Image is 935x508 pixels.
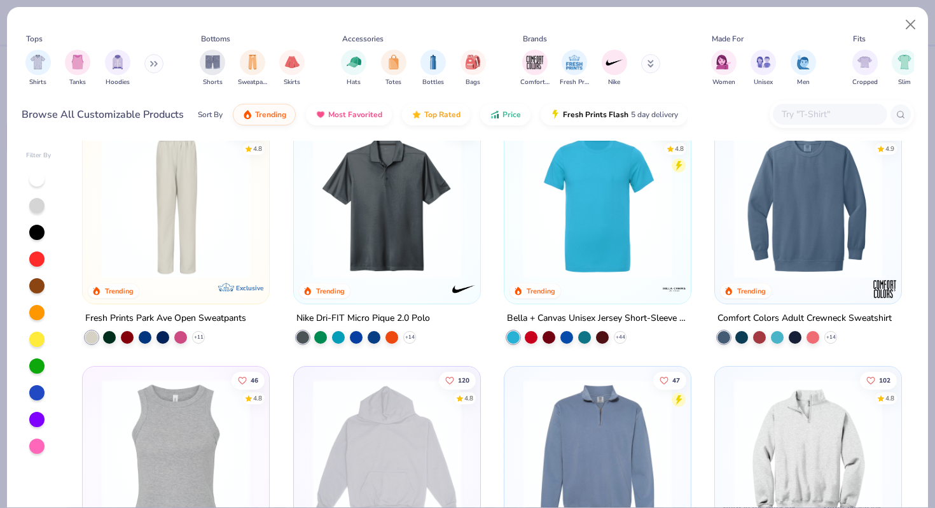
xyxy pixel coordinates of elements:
div: Brands [523,33,547,45]
button: filter button [852,50,878,87]
button: filter button [200,50,225,87]
button: Most Favorited [306,104,392,125]
div: filter for Slim [892,50,917,87]
div: 4.8 [464,393,473,403]
span: 46 [251,377,258,383]
span: Trending [255,109,286,120]
span: Hats [347,78,361,87]
div: 4.8 [675,144,684,153]
span: Nike [608,78,620,87]
div: filter for Nike [602,50,627,87]
span: Comfort Colors [520,78,550,87]
div: filter for Tanks [65,50,90,87]
button: filter button [560,50,589,87]
div: filter for Men [791,50,816,87]
img: Fresh Prints Image [565,53,584,72]
button: filter button [751,50,776,87]
div: filter for Hoodies [105,50,130,87]
img: Sweatpants Image [246,55,260,69]
div: filter for Hats [341,50,366,87]
span: Fresh Prints [560,78,589,87]
span: Unisex [754,78,773,87]
img: Totes Image [387,55,401,69]
button: filter button [25,50,51,87]
span: Bottles [422,78,444,87]
div: filter for Unisex [751,50,776,87]
button: filter button [520,50,550,87]
span: 102 [879,377,890,383]
img: Unisex Image [756,55,771,69]
img: TopRated.gif [412,109,422,120]
img: Tanks Image [71,55,85,69]
div: filter for Shirts [25,50,51,87]
span: Women [712,78,735,87]
img: 21fda654-1eb2-4c2c-b188-be26a870e180 [307,129,468,278]
button: filter button [602,50,627,87]
div: Bella + Canvas Unisex Jersey Short-Sleeve T-Shirt [507,311,688,327]
span: Hoodies [106,78,130,87]
button: Like [860,371,897,389]
span: Shirts [29,78,46,87]
button: filter button [892,50,917,87]
span: Bags [466,78,480,87]
div: filter for Comfort Colors [520,50,550,87]
button: filter button [105,50,130,87]
button: filter button [279,50,305,87]
span: + 14 [405,334,414,341]
input: Try "T-Shirt" [780,107,878,122]
img: 1f2d2499-41e0-44f5-b794-8109adf84418 [728,129,889,278]
div: filter for Skirts [279,50,305,87]
img: 0ed6d0be-3a42-4fd2-9b2a-c5ffc757fdcf [95,129,256,278]
button: filter button [420,50,446,87]
span: 120 [457,377,469,383]
div: Fits [853,33,866,45]
div: filter for Shorts [200,50,225,87]
span: Slim [898,78,911,87]
img: flash.gif [550,109,560,120]
div: Made For [712,33,744,45]
button: Trending [233,104,296,125]
button: filter button [791,50,816,87]
div: 4.8 [885,393,894,403]
img: Nike logo [451,276,476,302]
div: Nike Dri-FIT Micro Pique 2.0 Polo [296,311,430,327]
span: + 14 [826,334,836,341]
span: Exclusive [237,284,264,292]
img: Bella + Canvas logo [661,276,687,302]
div: filter for Cropped [852,50,878,87]
button: Top Rated [402,104,470,125]
span: Men [797,78,810,87]
div: filter for Sweatpants [238,50,267,87]
img: Shorts Image [205,55,220,69]
img: Slim Image [897,55,911,69]
div: 4.9 [885,144,894,153]
button: filter button [341,50,366,87]
img: Comfort Colors logo [872,276,897,302]
span: Fresh Prints Flash [563,109,628,120]
button: filter button [381,50,406,87]
span: Tanks [69,78,86,87]
button: filter button [65,50,90,87]
button: Fresh Prints Flash5 day delivery [541,104,688,125]
div: Accessories [342,33,384,45]
img: Hats Image [347,55,361,69]
img: Cropped Image [857,55,872,69]
div: Fresh Prints Park Ave Open Sweatpants [85,311,246,327]
div: Sort By [198,109,223,120]
span: Price [502,109,521,120]
img: Comfort Colors Image [525,53,544,72]
div: Tops [26,33,43,45]
button: filter button [711,50,737,87]
img: Nike Image [605,53,624,72]
div: Browse All Customizable Products [22,107,184,122]
span: Shorts [203,78,223,87]
button: Price [480,104,530,125]
button: Like [653,371,686,389]
div: filter for Totes [381,50,406,87]
div: 4.8 [253,393,262,403]
div: filter for Bottles [420,50,446,87]
button: filter button [461,50,486,87]
div: filter for Fresh Prints [560,50,589,87]
img: Skirts Image [285,55,300,69]
span: Most Favorited [328,109,382,120]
